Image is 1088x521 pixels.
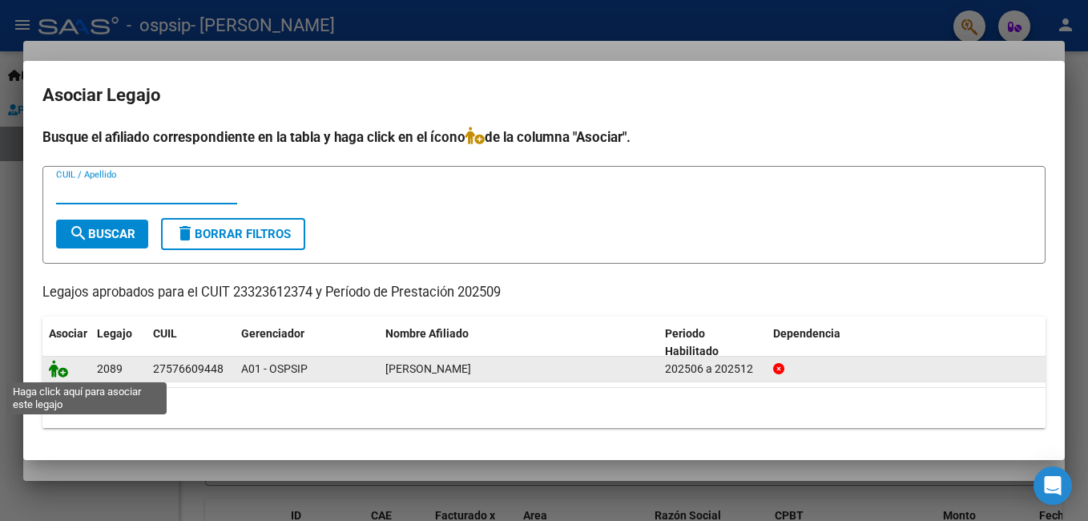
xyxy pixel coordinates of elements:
[69,224,88,243] mat-icon: search
[153,360,224,378] div: 27576609448
[241,362,308,375] span: A01 - OSPSIP
[56,220,148,248] button: Buscar
[91,317,147,370] datatable-header-cell: Legajo
[97,327,132,340] span: Legajo
[175,224,195,243] mat-icon: delete
[241,327,304,340] span: Gerenciador
[42,283,1046,303] p: Legajos aprobados para el CUIT 23323612374 y Período de Prestación 202509
[773,327,840,340] span: Dependencia
[385,327,469,340] span: Nombre Afiliado
[42,317,91,370] datatable-header-cell: Asociar
[665,360,760,378] div: 202506 a 202512
[42,80,1046,111] h2: Asociar Legajo
[49,327,87,340] span: Asociar
[379,317,659,370] datatable-header-cell: Nombre Afiliado
[153,327,177,340] span: CUIL
[69,227,135,241] span: Buscar
[175,227,291,241] span: Borrar Filtros
[767,317,1046,370] datatable-header-cell: Dependencia
[235,317,379,370] datatable-header-cell: Gerenciador
[161,218,305,250] button: Borrar Filtros
[665,327,719,358] span: Periodo Habilitado
[97,362,123,375] span: 2089
[42,127,1046,147] h4: Busque el afiliado correspondiente en la tabla y haga click en el ícono de la columna "Asociar".
[385,362,471,375] span: OVIEDO MADELYN
[659,317,767,370] datatable-header-cell: Periodo Habilitado
[147,317,235,370] datatable-header-cell: CUIL
[1034,466,1072,505] div: Open Intercom Messenger
[42,388,1046,428] div: 1 registros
